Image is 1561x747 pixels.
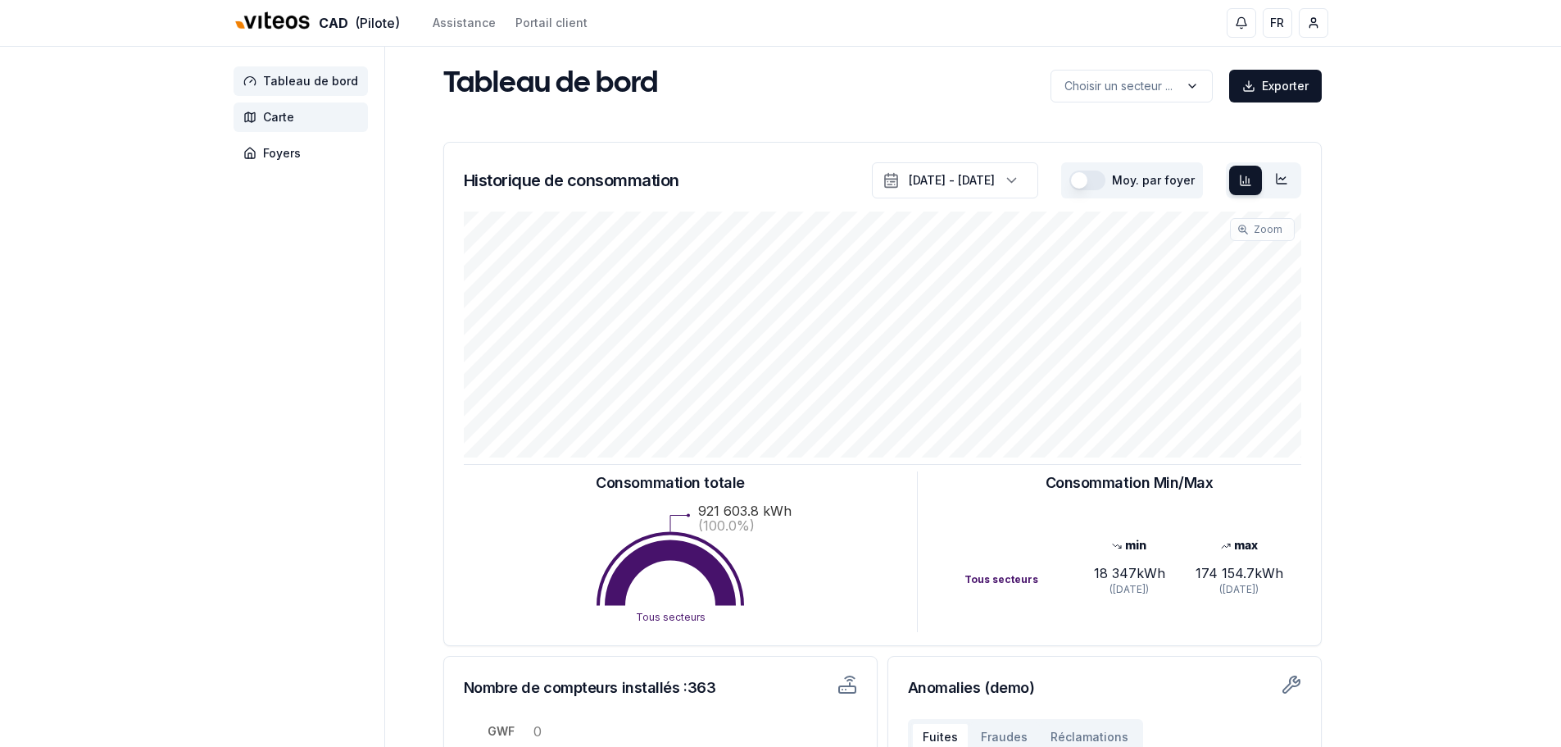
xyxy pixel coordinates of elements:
[1046,471,1214,494] h3: Consommation Min/Max
[1074,583,1184,596] div: ([DATE])
[234,102,374,132] a: Carte
[263,145,301,162] span: Foyers
[1184,583,1294,596] div: ([DATE])
[515,15,588,31] a: Portail client
[234,139,374,168] a: Foyers
[1254,223,1282,236] span: Zoom
[909,172,995,189] div: [DATE] - [DATE]
[1270,15,1284,31] span: FR
[488,724,515,738] tspan: GWF
[1074,563,1184,583] div: 18 347 kWh
[964,573,1074,586] div: Tous secteurs
[1184,537,1294,553] div: max
[234,2,312,41] img: Viteos - CAD Logo
[263,73,358,89] span: Tableau de bord
[636,611,706,623] text: Tous secteurs
[355,13,400,33] span: (Pilote)
[698,517,755,534] text: (100.0%)
[464,169,679,192] h3: Historique de consommation
[698,503,792,519] text: 921 603.8 kWh
[533,723,542,740] tspan: 0
[596,471,744,494] h3: Consommation totale
[1263,8,1292,38] button: FR
[1074,537,1184,553] div: min
[1184,563,1294,583] div: 174 154.7 kWh
[234,6,400,41] a: CAD(Pilote)
[464,676,749,699] h3: Nombre de compteurs installés : 363
[263,109,294,125] span: Carte
[319,13,348,33] span: CAD
[872,162,1038,198] button: [DATE] - [DATE]
[1112,175,1195,186] label: Moy. par foyer
[1229,70,1322,102] button: Exporter
[908,676,1301,699] h3: Anomalies (demo)
[1050,70,1213,102] button: label
[433,15,496,31] a: Assistance
[443,68,658,101] h1: Tableau de bord
[234,66,374,96] a: Tableau de bord
[1064,78,1173,94] p: Choisir un secteur ...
